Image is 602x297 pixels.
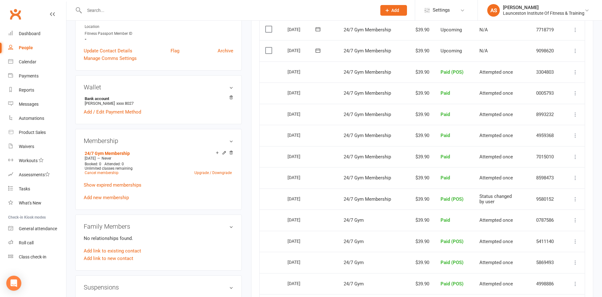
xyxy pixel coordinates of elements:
td: 0005793 [531,82,563,104]
td: $39.90 [404,167,435,188]
span: N/A [479,48,488,54]
span: Paid [441,217,450,223]
a: Waivers [8,140,66,154]
a: Payments [8,69,66,83]
td: $39.90 [404,104,435,125]
div: Assessments [19,172,50,177]
h3: Suspensions [84,284,233,291]
span: Attempted once [479,239,513,244]
span: xxxx 8027 [116,101,134,106]
div: What's New [19,200,41,205]
td: 9580152 [531,188,563,210]
span: 24/7 Gym Membership [344,154,391,160]
div: [DATE] [288,109,316,119]
a: 24/7 Gym Membership [85,151,130,156]
div: Roll call [19,240,34,245]
div: Fitness Passport Member ID [85,31,233,37]
span: Upcoming [441,27,462,33]
a: Add link to new contact [84,255,133,262]
a: Show expired memberships [84,182,141,188]
span: 24/7 Gym Membership [344,175,391,181]
span: Attempted once [479,154,513,160]
span: [DATE] [85,156,96,161]
div: Location [85,24,233,30]
span: Paid (POS) [441,196,463,202]
span: Paid [441,90,450,96]
div: Dashboard [19,31,40,36]
div: Open Intercom Messenger [6,276,21,291]
div: Class check-in [19,254,46,259]
a: Calendar [8,55,66,69]
a: Flag [171,47,179,55]
span: Attended: 0 [104,162,124,166]
div: [DATE] [288,278,316,288]
span: Booked: 0 [85,162,101,166]
td: 5869493 [531,252,563,273]
span: 24/7 Gym Membership [344,90,391,96]
span: Paid (POS) [441,239,463,244]
span: Paid (POS) [441,281,463,287]
td: $39.90 [404,231,435,252]
h3: Membership [84,137,233,144]
td: 7015010 [531,146,563,167]
div: [DATE] [288,67,316,77]
div: Waivers [19,144,34,149]
a: General attendance kiosk mode [8,222,66,236]
div: Reports [19,88,34,93]
td: $39.90 [404,82,435,104]
a: What's New [8,196,66,210]
div: Product Sales [19,130,46,135]
a: Roll call [8,236,66,250]
a: Upgrade / Downgrade [194,171,232,175]
div: [DATE] [288,88,316,98]
span: N/A [479,27,488,33]
div: Workouts [19,158,38,163]
td: 9098620 [531,40,563,61]
div: [DATE] [288,215,316,225]
td: 5411140 [531,231,563,252]
span: 24/7 Gym Membership [344,112,391,117]
span: Paid [441,175,450,181]
p: No relationships found. [84,235,233,242]
span: Paid [441,112,450,117]
span: 24/7 Gym [344,281,364,287]
td: 0787586 [531,209,563,231]
strong: - [85,36,233,42]
input: Search... [82,6,372,15]
a: Update Contact Details [84,47,132,55]
a: People [8,41,66,55]
span: Attempted once [479,90,513,96]
span: Add [391,8,399,13]
span: Unlimited classes remaining [85,166,133,171]
div: Calendar [19,59,36,64]
td: $39.90 [404,209,435,231]
h3: Wallet [84,84,233,91]
span: Attempted once [479,175,513,181]
span: Attempted once [479,133,513,138]
td: $39.90 [404,188,435,210]
div: [DATE] [288,257,316,267]
a: Assessments [8,168,66,182]
a: Add link to existing contact [84,247,141,255]
a: Add / Edit Payment Method [84,108,141,116]
div: Payments [19,73,39,78]
div: [DATE] [288,151,316,161]
div: [DATE] [288,194,316,204]
h3: Family Members [84,223,233,230]
a: Add new membership [84,195,129,200]
span: Settings [433,3,450,17]
span: 24/7 Gym [344,260,364,265]
a: Automations [8,111,66,125]
div: — [83,156,233,161]
a: Product Sales [8,125,66,140]
a: Tasks [8,182,66,196]
div: [DATE] [288,172,316,182]
a: Workouts [8,154,66,168]
div: People [19,45,33,50]
span: 24/7 Gym Membership [344,69,391,75]
span: 24/7 Gym Membership [344,196,391,202]
td: 3304803 [531,61,563,83]
li: [PERSON_NAME] [84,95,233,107]
span: Status changed by user [479,194,512,204]
div: [PERSON_NAME] [503,5,584,10]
